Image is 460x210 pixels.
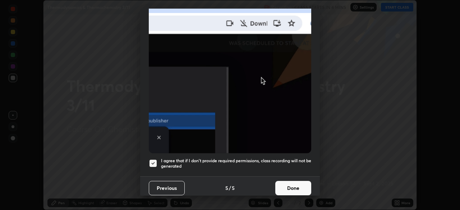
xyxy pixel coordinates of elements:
[275,181,311,195] button: Done
[232,184,235,192] h4: 5
[225,184,228,192] h4: 5
[229,184,231,192] h4: /
[149,181,185,195] button: Previous
[161,158,311,169] h5: I agree that if I don't provide required permissions, class recording will not be generated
